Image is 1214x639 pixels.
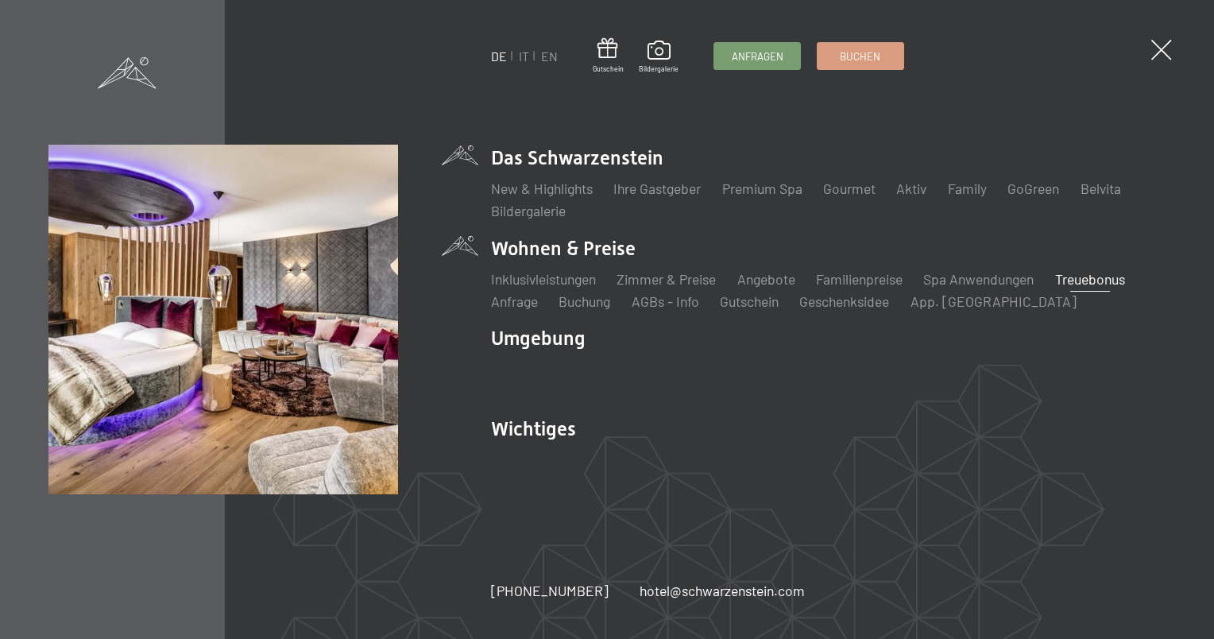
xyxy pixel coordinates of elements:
a: Treuebonus [1055,270,1125,288]
a: Gutschein [720,292,779,310]
a: Ihre Gastgeber [613,180,701,197]
a: Familienpreise [816,270,903,288]
a: Gutschein [593,38,624,74]
a: Buchung [559,292,610,310]
a: Premium Spa [722,180,802,197]
a: App. [GEOGRAPHIC_DATA] [910,292,1077,310]
a: [PHONE_NUMBER] [491,581,609,601]
a: Gourmet [823,180,876,197]
a: Anfragen [714,43,800,69]
a: DE [491,48,507,64]
a: Belvita [1081,180,1121,197]
a: Family [948,180,987,197]
a: Bildergalerie [491,202,566,219]
a: Anfrage [491,292,538,310]
a: Buchen [818,43,903,69]
a: Spa Anwendungen [923,270,1034,288]
a: IT [519,48,529,64]
a: Angebote [737,270,795,288]
a: GoGreen [1007,180,1059,197]
span: Buchen [840,49,880,64]
a: Aktiv [896,180,926,197]
a: New & Highlights [491,180,593,197]
span: Anfragen [732,49,783,64]
a: Inklusivleistungen [491,270,596,288]
a: Zimmer & Preise [617,270,716,288]
a: AGBs - Info [632,292,699,310]
span: Gutschein [593,64,624,74]
a: EN [541,48,558,64]
a: Geschenksidee [799,292,889,310]
a: hotel@schwarzenstein.com [640,581,805,601]
span: [PHONE_NUMBER] [491,582,609,599]
span: Bildergalerie [639,64,679,74]
a: Bildergalerie [639,41,679,74]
